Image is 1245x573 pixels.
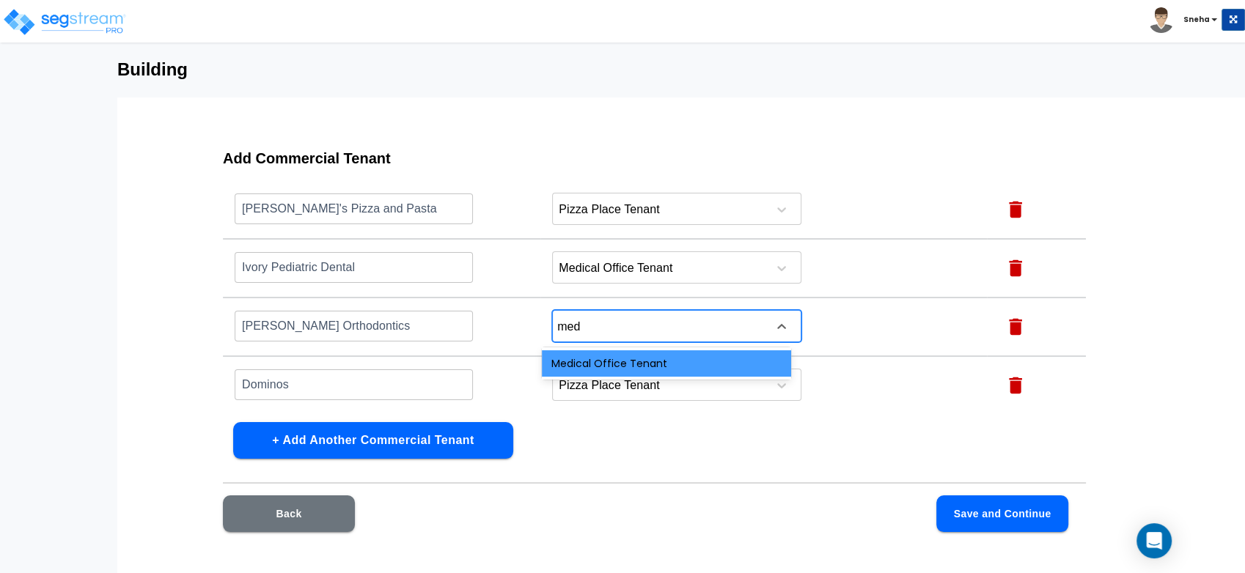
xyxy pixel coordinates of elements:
[1148,7,1174,33] img: avatar.png
[117,59,1128,80] h3: Building
[1136,523,1172,558] div: Open Intercom Messenger
[542,350,791,377] div: Medical Office Tenant
[1183,14,1210,25] b: Sneha
[2,7,127,37] img: logo_pro_r.png
[235,251,473,283] input: Commercial Tenant Name
[235,310,473,341] input: Commercial Tenant Name
[936,495,1068,532] button: Save and Continue
[223,495,355,532] button: Back
[233,422,513,459] button: + Add Another Commercial Tenant
[223,150,1086,167] h3: Add Commercial Tenant
[235,369,473,400] input: Commercial Tenant Name
[235,193,473,224] input: Commercial Tenant Name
